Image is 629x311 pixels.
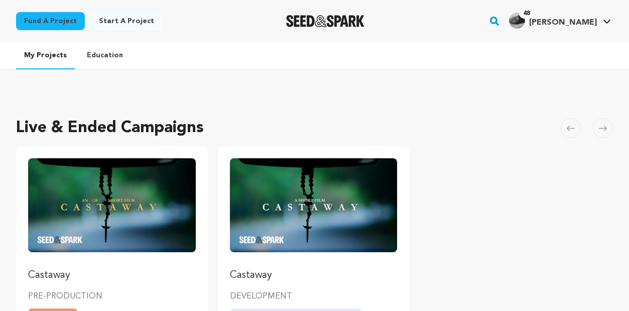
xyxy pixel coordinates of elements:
p: PRE-PRODUCTION [28,290,196,302]
img: Seed&Spark Logo Dark Mode [286,15,365,27]
span: [PERSON_NAME] [529,19,597,27]
h2: Live & Ended Campaigns [16,116,204,140]
a: Fund Castaway [28,158,196,282]
a: Fund Castaway [230,158,398,282]
span: 48 [519,9,534,19]
div: Nathan M.'s Profile [509,13,597,29]
img: a624ee36a3fc43d5.png [509,13,525,29]
a: Fund a project [16,12,85,30]
a: Education [79,42,131,68]
a: Start a project [91,12,162,30]
a: My Projects [16,42,75,69]
p: DEVELOPMENT [230,290,398,302]
a: Seed&Spark Homepage [286,15,365,27]
p: Castaway [230,268,398,282]
p: Castaway [28,268,196,282]
span: Nathan M.'s Profile [507,11,613,32]
a: Nathan M.'s Profile [507,11,613,29]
